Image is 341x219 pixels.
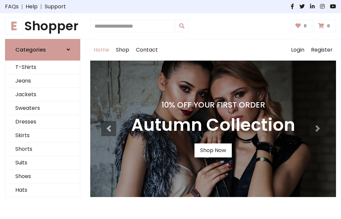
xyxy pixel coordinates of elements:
a: Shop [113,39,133,61]
a: T-Shirts [5,61,80,74]
a: Categories [5,39,80,61]
a: Suits [5,156,80,170]
a: FAQs [5,3,19,11]
a: Home [90,39,113,61]
a: Shorts [5,142,80,156]
span: E [5,17,23,35]
h1: Shopper [5,19,80,34]
a: Shop Now [194,143,232,157]
a: Sweaters [5,102,80,115]
a: Register [308,39,336,61]
h3: Autumn Collection [131,115,295,135]
span: 0 [325,23,332,29]
a: Hats [5,183,80,197]
a: Jackets [5,88,80,102]
a: Contact [133,39,161,61]
a: Help [26,3,38,11]
h4: 10% Off Your First Order [131,100,295,109]
a: 0 [314,20,336,32]
a: Jeans [5,74,80,88]
a: Support [45,3,66,11]
a: Login [288,39,308,61]
a: Dresses [5,115,80,129]
a: EShopper [5,19,80,34]
span: 0 [302,23,308,29]
a: Shoes [5,170,80,183]
h6: Categories [15,47,46,53]
span: | [19,3,26,11]
span: | [38,3,45,11]
a: Skirts [5,129,80,142]
a: 0 [291,20,313,32]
